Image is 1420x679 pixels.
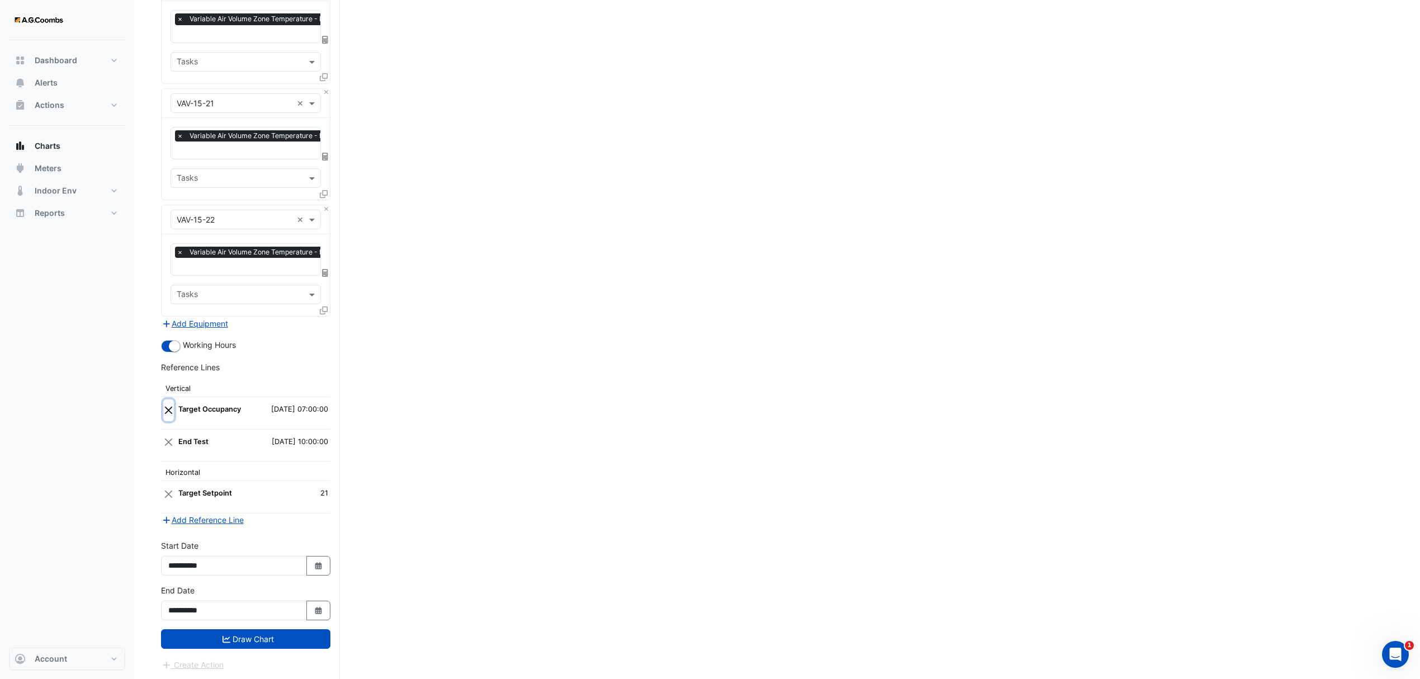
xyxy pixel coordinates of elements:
[187,247,371,258] span: Variable Air Volume Zone Temperature - L15 , VAV-15-22
[175,13,185,25] span: ×
[35,140,60,152] span: Charts
[297,214,306,225] span: Clear
[1405,641,1414,650] span: 1
[176,429,257,461] td: End Test
[15,55,26,66] app-icon: Dashboard
[175,247,185,258] span: ×
[15,140,26,152] app-icon: Charts
[320,305,328,315] span: Clone Favourites and Tasks from this Equipment to other Equipment
[161,317,229,330] button: Add Equipment
[163,399,174,421] button: Close
[9,157,125,180] button: Meters
[161,540,198,551] label: Start Date
[320,268,330,277] span: Choose Function
[175,55,198,70] div: Tasks
[9,135,125,157] button: Charts
[161,659,224,668] app-escalated-ticket-create-button: Please draw the charts first
[175,288,198,303] div: Tasks
[9,202,125,224] button: Reports
[163,432,174,453] button: Close
[35,77,58,88] span: Alerts
[163,483,174,504] button: Close
[323,89,330,96] button: Close
[187,130,371,142] span: Variable Air Volume Zone Temperature - L15 , VAV-15-21
[9,180,125,202] button: Indoor Env
[15,185,26,196] app-icon: Indoor Env
[178,437,209,446] strong: End Test
[187,13,372,25] span: Variable Air Volume Zone Temperature - L15 , VAV-15-20
[161,461,330,481] th: Horizontal
[35,185,77,196] span: Indoor Env
[323,205,330,213] button: Close
[161,378,330,397] th: Vertical
[178,405,241,413] strong: Target Occupancy
[320,152,330,161] span: Choose Function
[13,9,64,31] img: Company Logo
[35,100,64,111] span: Actions
[257,429,330,461] td: [DATE] 10:00:00
[1382,641,1409,668] iframe: Intercom live chat
[15,208,26,219] app-icon: Reports
[161,361,220,373] label: Reference Lines
[314,561,324,570] fa-icon: Select Date
[15,77,26,88] app-icon: Alerts
[175,172,198,186] div: Tasks
[320,35,330,45] span: Choose Function
[35,163,61,174] span: Meters
[297,97,306,109] span: Clear
[9,49,125,72] button: Dashboard
[35,55,77,66] span: Dashboard
[15,163,26,174] app-icon: Meters
[35,653,67,664] span: Account
[183,340,236,350] span: Working Hours
[15,100,26,111] app-icon: Actions
[161,629,330,649] button: Draw Chart
[9,94,125,116] button: Actions
[161,584,195,596] label: End Date
[176,397,257,429] td: Target Occupancy
[9,72,125,94] button: Alerts
[175,130,185,142] span: ×
[314,606,324,615] fa-icon: Select Date
[320,189,328,199] span: Clone Favourites and Tasks from this Equipment to other Equipment
[257,397,330,429] td: [DATE] 07:00:00
[320,73,328,82] span: Clone Favourites and Tasks from this Equipment to other Equipment
[9,648,125,670] button: Account
[35,208,65,219] span: Reports
[176,481,304,513] td: Target Setpoint
[304,481,330,513] td: 21
[178,489,232,497] strong: Target Setpoint
[161,513,244,526] button: Add Reference Line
